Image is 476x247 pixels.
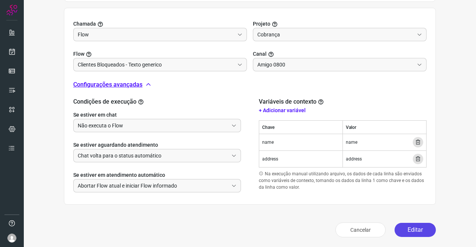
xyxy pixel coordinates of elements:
input: Selecionar projeto [78,28,234,41]
h2: Variáveis de contexto [259,98,325,105]
th: Valor [343,121,427,134]
button: Cancelar [335,222,386,237]
td: name [259,134,343,151]
p: Configurações avançadas [73,80,142,89]
input: Selecione [78,119,228,132]
span: Chamada [73,20,96,28]
label: Se estiver em atendimento automático [73,171,241,179]
p: Na execução manual utilizando arquivo, os dados de cada linha são enviados como variáveis de cont... [259,170,427,191]
input: Selecione um canal [257,58,414,71]
span: Canal [253,50,267,58]
img: Logo [6,4,17,16]
input: Selecionar projeto [257,28,414,41]
span: name [346,139,357,146]
span: address [346,156,362,162]
label: Se estiver aguardando atendimento [73,141,241,149]
label: Se estiver em chat [73,111,241,119]
input: Selecione [78,149,228,162]
span: Projeto [253,20,270,28]
th: Chave [259,121,343,134]
td: address [259,151,343,168]
span: Flow [73,50,84,58]
h2: Condições de execução [73,98,241,105]
button: Editar [395,223,436,237]
p: + Adicionar variável [259,107,427,114]
input: Você precisa criar/selecionar um Projeto. [78,58,234,71]
input: Selecione [78,179,228,192]
img: avatar-user-boy.jpg [7,234,16,243]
